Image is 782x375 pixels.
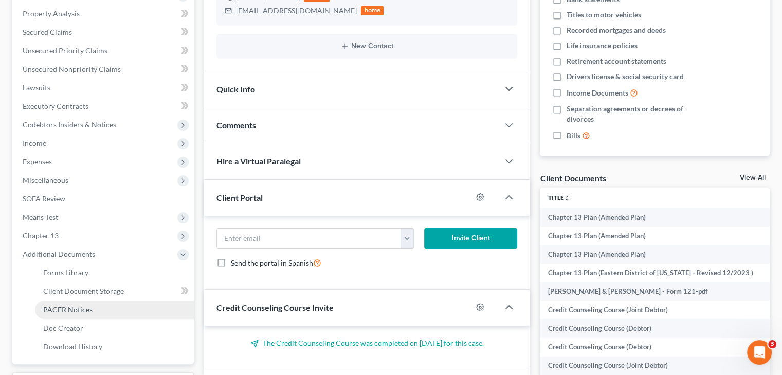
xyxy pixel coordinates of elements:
span: Income [23,139,46,147]
span: Codebtors Insiders & Notices [23,120,116,129]
span: Miscellaneous [23,176,68,184]
a: Secured Claims [14,23,194,42]
span: Hire a Virtual Paralegal [216,156,301,166]
span: Property Analysis [23,9,80,18]
a: SOFA Review [14,190,194,208]
a: Property Analysis [14,5,194,23]
span: PACER Notices [43,305,93,314]
span: Unsecured Nonpriority Claims [23,65,121,73]
span: Client Document Storage [43,287,124,295]
a: Forms Library [35,264,194,282]
span: Expenses [23,157,52,166]
span: Titles to motor vehicles [567,10,641,20]
span: Separation agreements or decrees of divorces [567,104,703,124]
span: Doc Creator [43,324,83,332]
span: Means Test [23,213,58,221]
span: Recorded mortgages and deeds [567,25,666,35]
span: Forms Library [43,268,88,277]
span: Income Documents [567,88,628,98]
span: Chapter 13 [23,231,59,240]
span: Comments [216,120,256,130]
span: Retirement account statements [567,56,666,66]
a: PACER Notices [35,301,194,319]
button: Invite Client [424,228,518,249]
span: Life insurance policies [567,41,638,51]
a: Download History [35,338,194,356]
a: View All [740,174,766,181]
span: Quick Info [216,84,255,94]
span: Secured Claims [23,28,72,36]
span: Bills [567,130,580,141]
span: Executory Contracts [23,102,88,110]
div: home [361,6,384,15]
a: Lawsuits [14,79,194,97]
p: The Credit Counseling Course was completed on [DATE] for this case. [216,338,517,348]
span: Lawsuits [23,83,50,92]
span: Credit Counseling Course Invite [216,303,334,312]
span: Client Portal [216,193,263,202]
button: New Contact [225,42,509,50]
span: Unsecured Priority Claims [23,46,107,55]
a: Titleunfold_more [548,194,570,201]
div: Client Documents [540,173,606,183]
span: 3 [768,340,776,348]
a: Unsecured Priority Claims [14,42,194,60]
span: SOFA Review [23,194,65,203]
input: Enter email [217,229,401,248]
span: Send the portal in Spanish [231,258,313,267]
div: [EMAIL_ADDRESS][DOMAIN_NAME] [236,6,357,16]
i: unfold_more [564,195,570,201]
span: Drivers license & social security card [567,71,684,82]
a: Executory Contracts [14,97,194,116]
span: Additional Documents [23,250,95,258]
span: Download History [43,342,102,351]
a: Client Document Storage [35,282,194,301]
iframe: Intercom live chat [747,340,772,365]
a: Doc Creator [35,319,194,338]
a: Unsecured Nonpriority Claims [14,60,194,79]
